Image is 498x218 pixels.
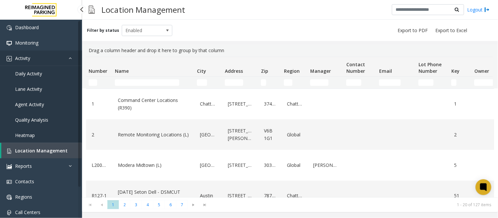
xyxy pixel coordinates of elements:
[116,129,190,140] a: Remote Monitoring Locations (L)
[474,68,489,74] span: Owner
[346,79,361,86] input: Contact Number Filter
[15,117,48,123] span: Quality Analysis
[165,200,176,209] span: Page 6
[310,79,329,86] input: Manager Filter
[119,200,130,209] span: Page 2
[189,202,198,208] span: Go to the next page
[7,210,12,215] img: 'icon'
[86,44,494,57] div: Drag a column header and drop it here to group by that column
[285,129,304,140] a: Global
[176,200,188,209] span: Page 7
[15,194,32,200] span: Regions
[15,70,42,77] span: Daily Activity
[197,79,207,86] input: City Filter
[467,6,490,13] a: Logout
[198,129,218,140] a: [GEOGRAPHIC_DATA]
[284,79,292,86] input: Region Filter
[7,41,12,46] img: 'icon'
[7,25,12,30] img: 'icon'
[416,77,449,89] td: Lot Phone Number Filter
[112,77,194,89] td: Name Filter
[262,160,277,170] a: 30309
[122,25,162,36] span: Enabled
[198,160,218,170] a: [GEOGRAPHIC_DATA]
[116,95,190,113] a: Command Center Locations (R390)
[281,77,308,89] td: Region Filter
[436,27,467,34] span: Export to Excel
[115,79,179,86] input: Name Filter
[453,129,468,140] a: 2
[15,40,38,46] span: Monitoring
[312,160,340,170] a: [PERSON_NAME]
[346,61,365,74] span: Contact Number
[89,79,97,86] input: Number Filter
[86,77,112,89] td: Number Filter
[7,195,12,200] img: 'icon'
[7,179,12,185] img: 'icon'
[188,200,199,209] span: Go to the next page
[284,68,300,74] span: Region
[262,126,277,144] a: V6B 1G1
[89,2,95,18] img: pageIcon
[194,77,222,89] td: City Filter
[261,79,266,86] input: Zip Filter
[433,26,470,35] button: Export to Excel
[197,68,206,74] span: City
[7,164,12,169] img: 'icon'
[115,68,129,74] span: Name
[90,99,108,109] a: 1
[285,190,304,201] a: Chattanooga
[310,68,331,74] span: Manager
[15,148,68,154] span: Location Management
[226,99,254,109] a: [STREET_ADDRESS]
[130,200,142,209] span: Page 3
[262,190,277,201] a: 78701
[226,126,254,144] a: [STREET_ADDRESS][PERSON_NAME]
[222,77,258,89] td: Address Filter
[449,77,472,89] td: Key Filter
[15,86,42,92] span: Lane Activity
[15,132,35,138] span: Heatmap
[379,68,392,74] span: Email
[308,77,344,89] td: Manager Filter
[116,187,190,205] a: [DATE] Seton Dell - DSMCUT 127-51 (R390)
[87,28,119,33] label: Filter by status
[258,77,281,89] td: Zip Filter
[419,61,442,74] span: Lot Phone Number
[89,68,107,74] span: Number
[116,160,190,170] a: Modera Midtown (L)
[395,26,431,35] button: Export to PDF
[1,143,82,158] a: Location Management
[201,202,209,208] span: Go to the last page
[451,79,457,86] input: Key Filter
[377,77,416,89] td: Email Filter
[107,200,119,209] span: Page 1
[453,99,468,109] a: 1
[485,6,490,13] img: logout
[15,163,32,169] span: Reports
[261,68,268,74] span: Zip
[344,77,377,89] td: Contact Number Filter
[90,160,108,170] a: L20000500
[451,68,460,74] span: Key
[82,57,498,197] div: Data table
[215,202,491,208] kendo-pager-info: 1 - 20 of 127 items
[98,2,188,18] h3: Location Management
[7,149,12,154] img: 'icon'
[198,99,218,109] a: Chattanooga
[453,190,468,201] a: 51
[198,190,218,201] a: Austin
[15,209,40,215] span: Call Centers
[15,178,34,185] span: Contacts
[285,160,304,170] a: Global
[199,200,211,209] span: Go to the last page
[15,55,30,61] span: Activity
[90,190,108,201] a: R127-1
[90,129,108,140] a: 2
[398,27,428,34] span: Export to PDF
[379,79,401,86] input: Email Filter
[225,68,243,74] span: Address
[285,99,304,109] a: Chattanooga
[226,190,254,201] a: [STREET_ADDRESS]
[262,99,277,109] a: 37402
